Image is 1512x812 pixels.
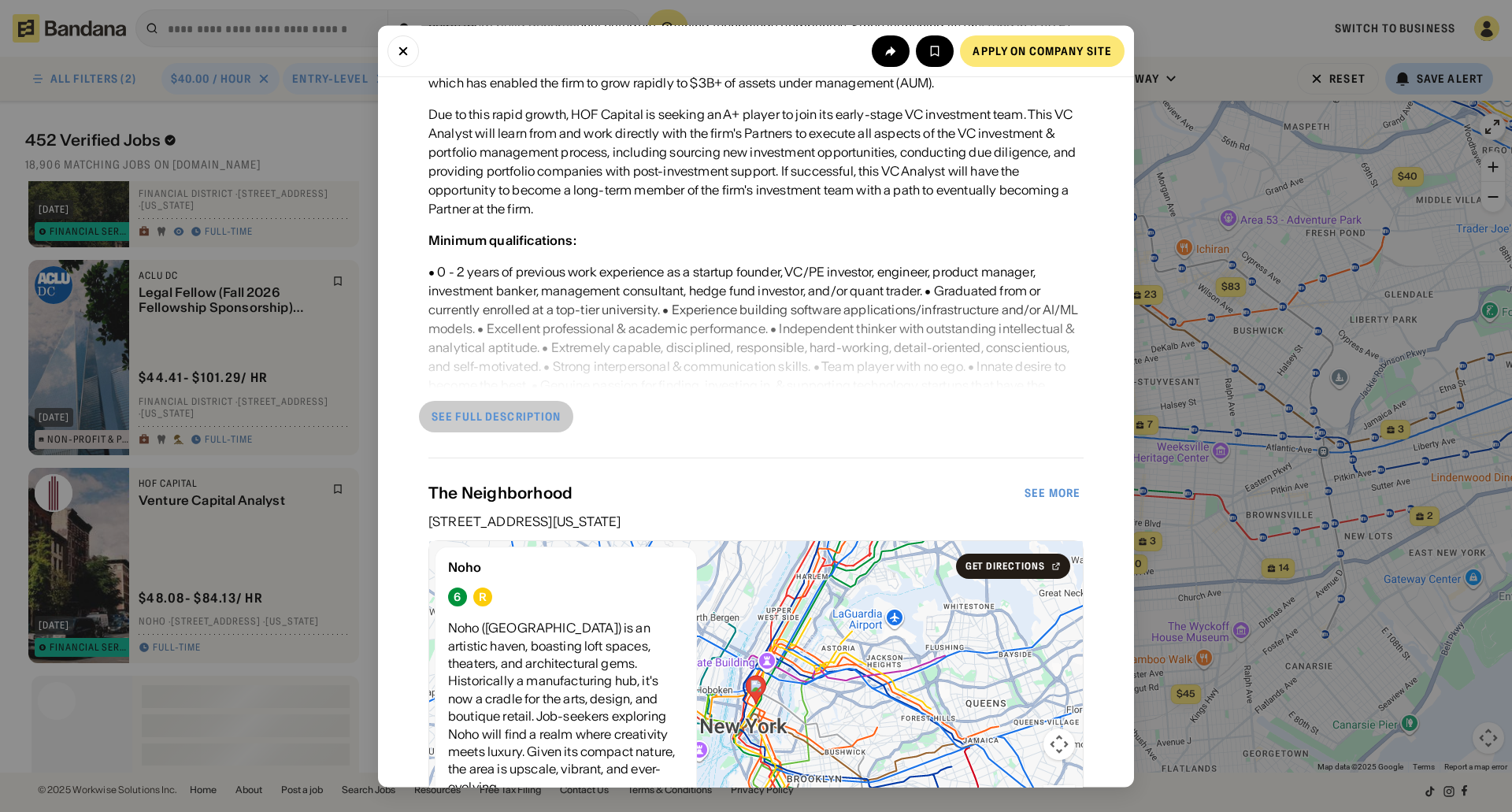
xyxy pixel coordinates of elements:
[1025,488,1080,499] div: See more
[454,591,461,604] div: 6
[965,562,1045,572] div: Get Directions
[428,263,1084,414] div: • 0 - 2 years of previous work experience as a startup founder, VC/PE investor, engineer, product...
[1043,729,1075,761] button: Map camera controls
[448,561,684,576] div: Noho
[387,35,419,66] button: Close
[428,484,1021,503] div: The Neighborhood
[479,591,487,604] div: R
[448,620,684,796] div: Noho ([GEOGRAPHIC_DATA]) is an artistic haven, boasting loft spaces, theaters, and architectural ...
[428,516,1084,528] div: [STREET_ADDRESS][US_STATE]
[428,233,576,249] div: Minimum qualifications:
[428,106,1084,219] div: Due to this rapid growth, HOF Capital is seeking an A+ player to join its early-stage VC investme...
[973,45,1112,56] div: Apply on company site
[432,412,561,423] div: See full description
